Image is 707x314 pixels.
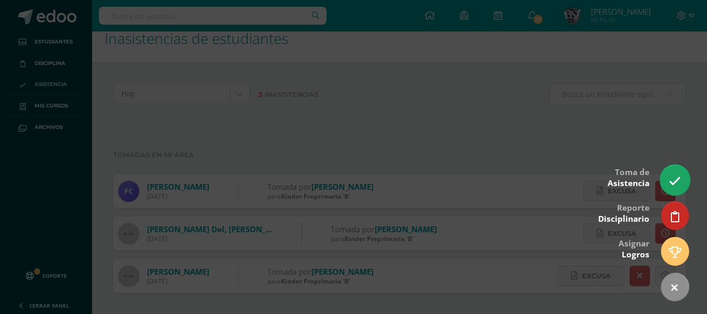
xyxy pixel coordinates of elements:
[608,160,649,194] div: Toma de
[608,178,649,189] span: Asistencia
[622,249,649,260] span: Logros
[619,231,649,265] div: Asignar
[598,196,649,230] div: Reporte
[598,213,649,224] span: Disciplinario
